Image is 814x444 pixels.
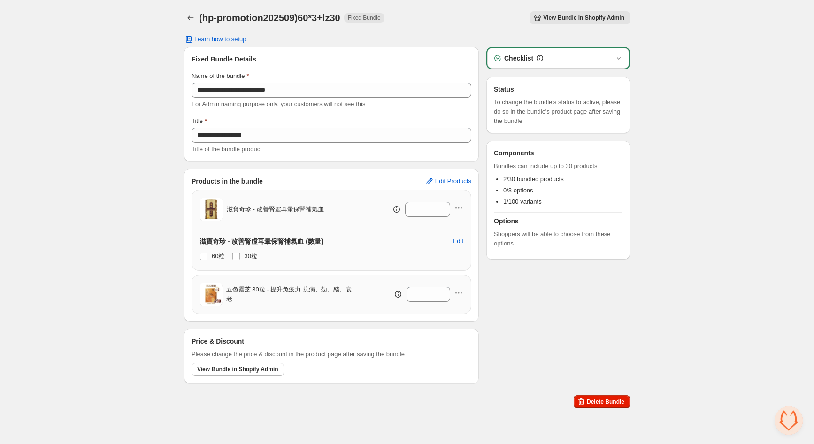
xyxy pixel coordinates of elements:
[504,54,533,63] h3: Checklist
[543,14,624,22] span: View Bundle in Shopify Admin
[194,36,246,43] span: Learn how to setup
[494,161,622,171] span: Bundles can include up to 30 products
[184,11,197,24] button: Back
[435,177,471,185] span: Edit Products
[192,71,249,81] label: Name of the bundle
[775,406,803,435] div: Open chat
[574,395,630,408] button: Delete Bundle
[494,216,622,226] h3: Options
[192,145,262,153] span: Title of the bundle product
[503,198,542,205] span: 1/100 variants
[503,187,533,194] span: 0/3 options
[192,100,365,107] span: For Admin naming purpose only, your customers will not see this
[192,363,284,376] button: View Bundle in Shopify Admin
[494,148,534,158] h3: Components
[503,176,564,183] span: 2/30 bundled products
[178,33,252,46] button: Learn how to setup
[447,234,469,249] button: Edit
[348,14,381,22] span: Fixed Bundle
[419,174,477,189] button: Edit Products
[530,11,630,24] button: View Bundle in Shopify Admin
[199,12,340,23] h1: (hp-promotion202509)60*3+lz30
[494,230,622,248] span: Shoppers will be able to choose from these options
[226,285,354,304] span: 五色靈芝 30粒 - 提升免疫力 抗病、攰、殘、衰老
[192,54,471,64] h3: Fixed Bundle Details
[197,366,278,373] span: View Bundle in Shopify Admin
[494,84,622,94] h3: Status
[587,398,624,406] span: Delete Bundle
[192,350,405,359] span: Please change the price & discount in the product page after saving the bundle
[494,98,622,126] span: To change the bundle's status to active, please do so in the bundle's product page after saving t...
[192,176,263,186] h3: Products in the bundle
[200,198,223,221] img: 滋寶奇珍 - 改善腎虛耳暈保腎補氣血
[200,237,323,246] h3: 滋寶奇珍 - 改善腎虛耳暈保腎補氣血 (數量)
[192,337,244,346] h3: Price & Discount
[453,237,463,245] span: Edit
[244,253,257,260] span: 30粒
[227,205,324,214] span: 滋寶奇珍 - 改善腎虛耳暈保腎補氣血
[212,253,224,260] span: 60粒
[192,116,207,126] label: Title
[200,283,223,306] img: 五色靈芝 30粒 - 提升免疫力 抗病、攰、殘、衰老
